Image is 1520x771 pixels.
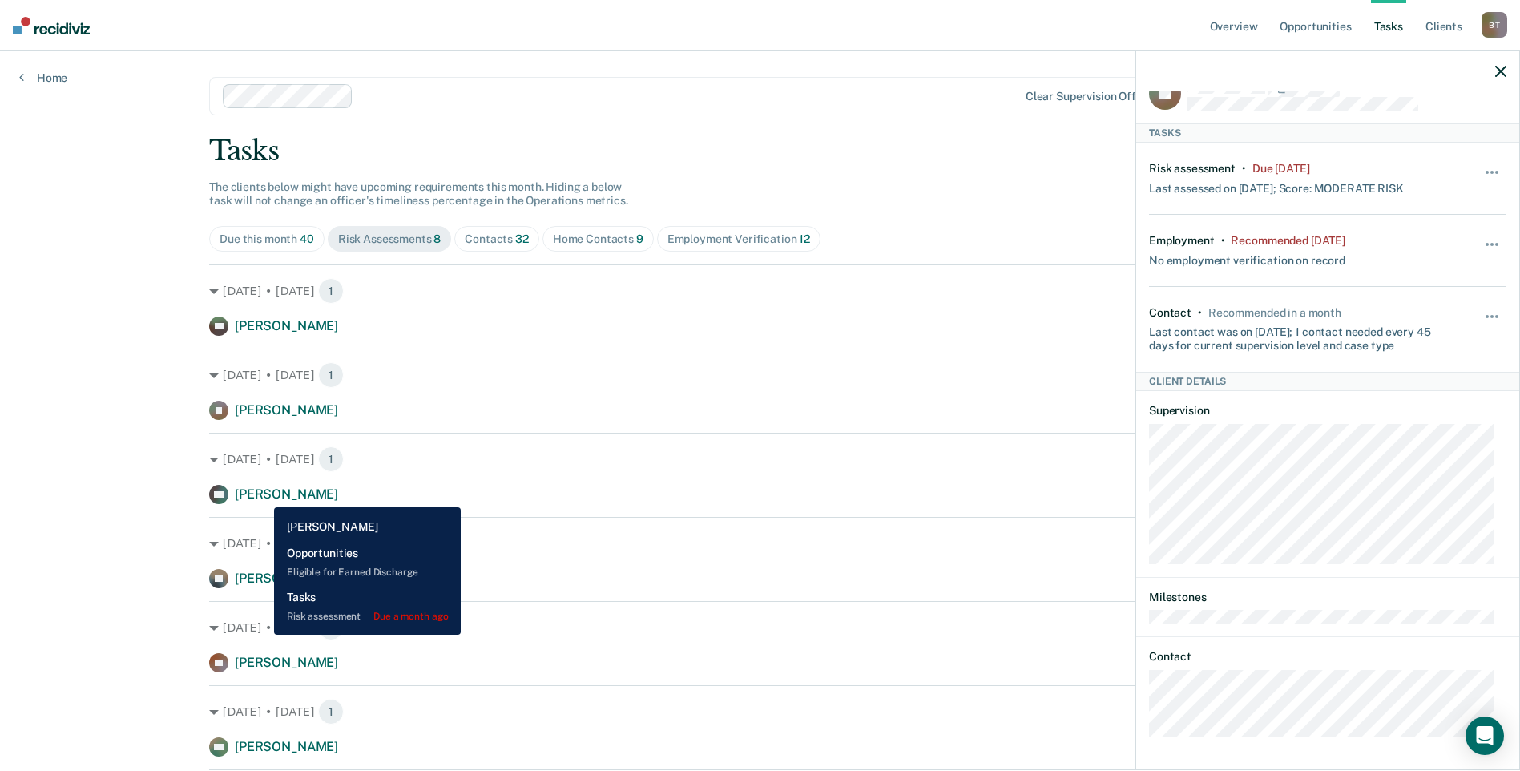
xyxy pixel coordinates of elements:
div: Risk assessment [1149,162,1236,176]
span: 1 [318,699,344,725]
span: 1 [318,531,344,556]
div: Client Details [1136,372,1519,391]
div: [DATE] • [DATE] [209,699,1311,725]
div: Contact [1149,306,1191,320]
span: [PERSON_NAME] [235,655,338,670]
div: Due 8 months ago [1252,162,1310,176]
div: Risk Assessments [338,232,441,246]
span: [PERSON_NAME] [235,571,338,586]
div: Home Contacts [553,232,643,246]
div: Employment Verification [667,232,810,246]
dt: Milestones [1149,591,1506,604]
img: Recidiviz [13,17,90,34]
div: [DATE] • [DATE] [209,446,1311,472]
span: 1 [318,615,344,640]
span: The clients below might have upcoming requirements this month. Hiding a below task will not chang... [209,180,628,207]
span: [PERSON_NAME] [235,486,338,502]
div: [DATE] • [DATE] [209,278,1311,304]
div: • [1242,162,1246,176]
span: [PERSON_NAME] [235,318,338,333]
span: 1 [318,278,344,304]
span: 32 [515,232,529,245]
a: Home [19,71,67,85]
div: Last contact was on [DATE]; 1 contact needed every 45 days for current supervision level and case... [1149,319,1447,353]
div: Open Intercom Messenger [1466,717,1504,755]
dt: Contact [1149,650,1506,664]
span: 1 [318,362,344,388]
div: Tasks [209,135,1311,168]
div: Recommended 7 days ago [1231,234,1345,248]
span: 1 [318,446,344,472]
span: [PERSON_NAME] [235,402,338,418]
div: Last assessed on [DATE]; Score: MODERATE RISK [1149,176,1404,196]
span: 12 [799,232,810,245]
div: No employment verification on record [1149,248,1345,268]
div: Recommended in a month [1208,306,1341,320]
div: B T [1482,12,1507,38]
div: Contacts [465,232,529,246]
div: [DATE] • [DATE] [209,615,1311,640]
div: Clear supervision officers [1026,90,1162,103]
div: • [1221,234,1225,248]
span: 40 [300,232,314,245]
div: Due this month [220,232,314,246]
div: [DATE] • [DATE] [209,531,1311,556]
dt: Supervision [1149,404,1506,418]
div: • [1198,306,1202,320]
div: Employment [1149,234,1215,248]
span: [PERSON_NAME] [235,739,338,754]
span: 8 [433,232,441,245]
div: [DATE] • [DATE] [209,362,1311,388]
span: 9 [636,232,643,245]
div: Tasks [1136,123,1519,143]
